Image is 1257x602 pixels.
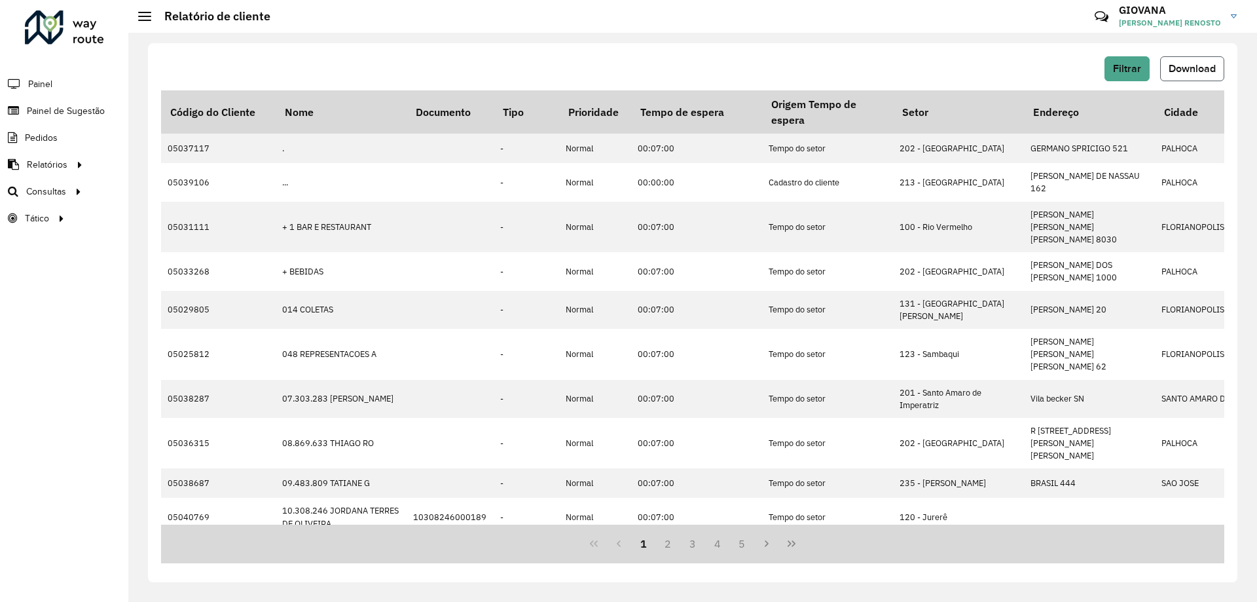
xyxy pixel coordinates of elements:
td: - [494,134,559,163]
td: Tempo do setor [762,134,893,163]
td: Normal [559,291,631,329]
td: R [STREET_ADDRESS][PERSON_NAME][PERSON_NAME] [1024,418,1155,469]
td: 07.303.283 [PERSON_NAME] [276,380,407,418]
td: ... [276,163,407,201]
button: Next Page [754,531,779,556]
td: Tempo do setor [762,498,893,536]
td: - [494,329,559,380]
td: [PERSON_NAME] 20 [1024,291,1155,329]
td: [PERSON_NAME] DOS [PERSON_NAME] 1000 [1024,252,1155,290]
td: Normal [559,134,631,163]
button: 4 [705,531,730,556]
th: Tipo [494,90,559,134]
td: 120 - Jurerê [893,498,1024,536]
td: 10308246000189 [407,498,494,536]
td: 00:00:00 [631,163,762,201]
td: Normal [559,329,631,380]
th: Documento [407,90,494,134]
button: 5 [730,531,755,556]
td: + BEBIDAS [276,252,407,290]
td: Normal [559,202,631,253]
td: 09.483.809 TATIANE G [276,468,407,498]
td: Normal [559,252,631,290]
td: . [276,134,407,163]
td: Normal [559,163,631,201]
td: 00:07:00 [631,134,762,163]
td: Tempo do setor [762,468,893,498]
a: Contato Rápido [1087,3,1116,31]
th: Endereço [1024,90,1155,134]
td: 201 - Santo Amaro de Imperatriz [893,380,1024,418]
td: - [494,163,559,201]
td: - [494,252,559,290]
td: 00:07:00 [631,418,762,469]
td: GERMANO SPRICIGO 521 [1024,134,1155,163]
span: Filtrar [1113,63,1141,74]
td: Normal [559,418,631,469]
button: Filtrar [1104,56,1150,81]
td: [PERSON_NAME] [PERSON_NAME] [PERSON_NAME] 8030 [1024,202,1155,253]
td: - [494,468,559,498]
td: [PERSON_NAME] [PERSON_NAME] [PERSON_NAME] 62 [1024,329,1155,380]
th: Nome [276,90,407,134]
td: 00:07:00 [631,498,762,536]
td: 05038287 [161,380,276,418]
th: Setor [893,90,1024,134]
td: + 1 BAR E RESTAURANT [276,202,407,253]
td: - [494,380,559,418]
td: 05040769 [161,498,276,536]
td: 123 - Sambaqui [893,329,1024,380]
td: - [494,498,559,536]
span: Relatórios [27,158,67,172]
button: 3 [680,531,705,556]
button: 1 [631,531,656,556]
td: 05036315 [161,418,276,469]
td: 00:07:00 [631,202,762,253]
td: 202 - [GEOGRAPHIC_DATA] [893,418,1024,469]
td: 05033268 [161,252,276,290]
span: Painel de Sugestão [27,104,105,118]
td: BRASIL 444 [1024,468,1155,498]
button: Last Page [779,531,804,556]
td: 05037117 [161,134,276,163]
td: 08.869.633 THIAGO RO [276,418,407,469]
td: 202 - [GEOGRAPHIC_DATA] [893,252,1024,290]
span: Tático [25,212,49,225]
td: Normal [559,468,631,498]
td: Cadastro do cliente [762,163,893,201]
td: 00:07:00 [631,380,762,418]
td: 131 - [GEOGRAPHIC_DATA][PERSON_NAME] [893,291,1024,329]
th: Origem Tempo de espera [762,90,893,134]
h2: Relatório de cliente [151,9,270,24]
td: Tempo do setor [762,252,893,290]
td: Tempo do setor [762,418,893,469]
span: Download [1169,63,1216,74]
td: 05039106 [161,163,276,201]
h3: GIOVANA [1119,4,1221,16]
td: Tempo do setor [762,291,893,329]
td: 235 - [PERSON_NAME] [893,468,1024,498]
td: 213 - [GEOGRAPHIC_DATA] [893,163,1024,201]
th: Código do Cliente [161,90,276,134]
td: 00:07:00 [631,468,762,498]
td: 05029805 [161,291,276,329]
span: Pedidos [25,131,58,145]
button: Download [1160,56,1224,81]
td: - [494,291,559,329]
td: 00:07:00 [631,329,762,380]
span: Consultas [26,185,66,198]
span: [PERSON_NAME] RENOSTO [1119,17,1221,29]
td: 014 COLETAS [276,291,407,329]
td: 00:07:00 [631,291,762,329]
td: Vila becker SN [1024,380,1155,418]
td: Tempo do setor [762,380,893,418]
td: Tempo do setor [762,202,893,253]
th: Tempo de espera [631,90,762,134]
td: Normal [559,498,631,536]
td: [PERSON_NAME] DE NASSAU 162 [1024,163,1155,201]
td: 00:07:00 [631,252,762,290]
td: 100 - Rio Vermelho [893,202,1024,253]
td: Normal [559,380,631,418]
th: Prioridade [559,90,631,134]
td: Tempo do setor [762,329,893,380]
